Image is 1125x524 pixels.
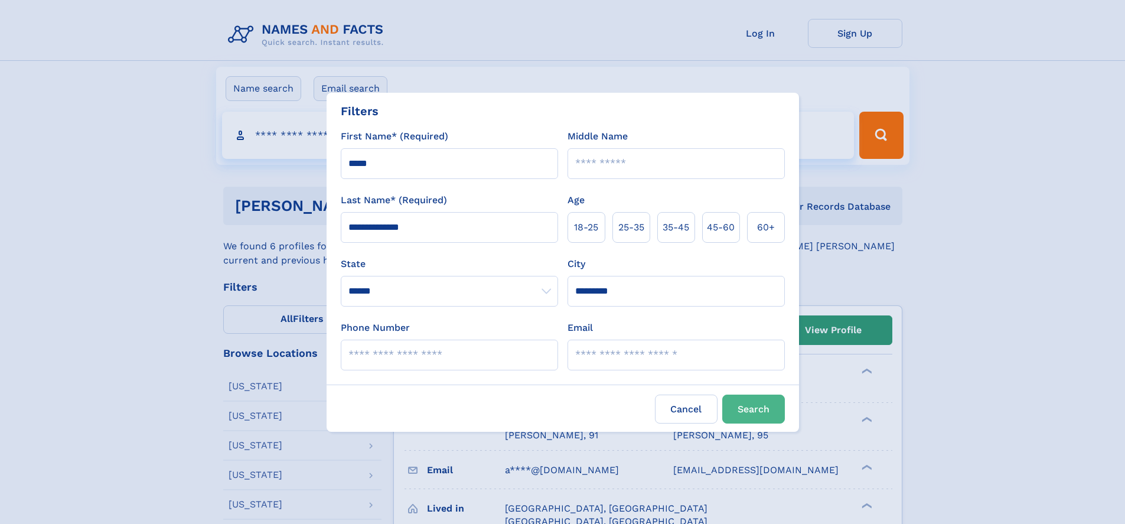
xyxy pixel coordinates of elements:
label: State [341,257,558,271]
label: Age [568,193,585,207]
label: Middle Name [568,129,628,144]
label: Cancel [655,395,718,424]
span: 25‑35 [618,220,644,235]
span: 45‑60 [707,220,735,235]
label: First Name* (Required) [341,129,448,144]
span: 60+ [757,220,775,235]
label: Last Name* (Required) [341,193,447,207]
label: Phone Number [341,321,410,335]
span: 18‑25 [574,220,598,235]
label: Email [568,321,593,335]
button: Search [722,395,785,424]
div: Filters [341,102,379,120]
label: City [568,257,585,271]
span: 35‑45 [663,220,689,235]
